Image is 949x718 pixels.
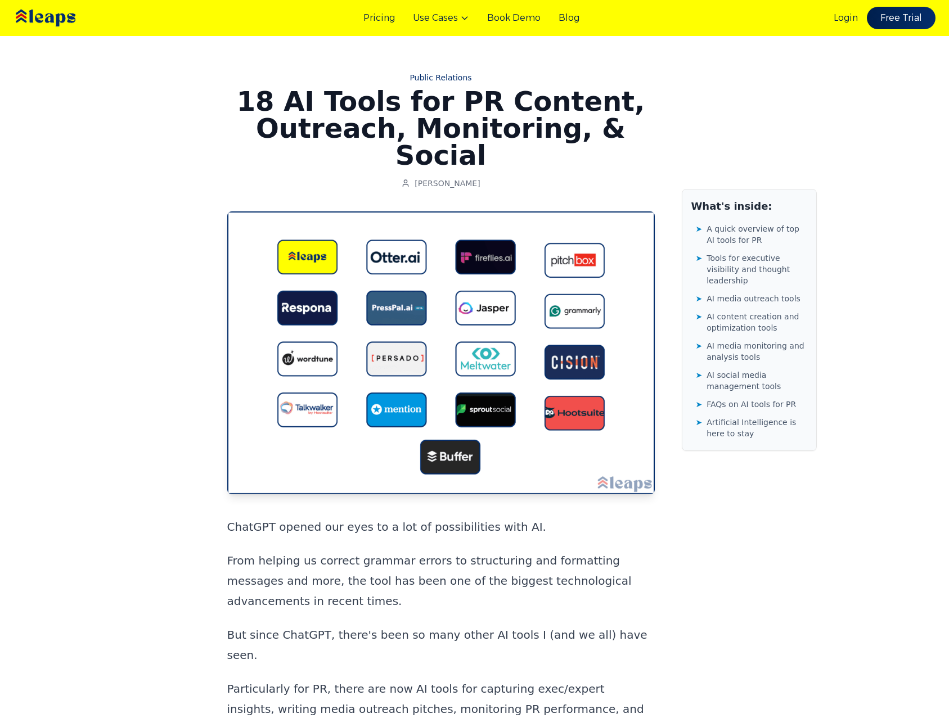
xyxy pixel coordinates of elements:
span: ➤ [696,417,703,428]
a: ➤FAQs on AI tools for PR [696,396,807,412]
span: Artificial Intelligence is here to stay [707,417,807,439]
img: Leaps Logo [14,2,109,34]
p: But since ChatGPT, there's been so many other AI tools I (and we all) have seen. [227,625,655,665]
h1: 18 AI Tools for PR Content, Outreach, Monitoring, & Social [227,88,655,169]
a: ➤Tools for executive visibility and thought leadership [696,250,807,288]
a: ➤AI media outreach tools [696,291,807,306]
a: Pricing [363,11,395,25]
a: ➤AI content creation and optimization tools [696,309,807,336]
span: [PERSON_NAME] [415,178,480,189]
span: ➤ [696,369,703,381]
span: ➤ [696,340,703,351]
span: Tools for executive visibility and thought leadership [707,252,807,286]
span: FAQs on AI tools for PR [707,399,796,410]
a: ➤AI media monitoring and analysis tools [696,338,807,365]
a: ➤Artificial Intelligence is here to stay [696,414,807,441]
span: ➤ [696,293,703,304]
span: AI media monitoring and analysis tools [707,340,807,363]
h2: What's inside: [691,198,807,214]
a: ➤AI social media management tools [696,367,807,394]
a: Free Trial [867,7,935,29]
a: Login [834,11,858,25]
span: ➤ [696,223,703,234]
a: Public Relations [227,72,655,83]
a: ➤A quick overview of top AI tools for PR [696,221,807,248]
span: A quick overview of top AI tools for PR [707,223,807,246]
span: ➤ [696,399,703,410]
a: Blog [559,11,579,25]
span: ➤ [696,252,703,264]
p: From helping us correct grammar errors to structuring and formatting messages and more, the tool ... [227,550,655,611]
span: AI media outreach tools [707,293,800,304]
span: AI content creation and optimization tools [707,311,807,333]
span: AI social media management tools [707,369,807,392]
img: AI-tools-for-PR [227,211,655,494]
span: ➤ [696,311,703,322]
p: ChatGPT opened our eyes to a lot of possibilities with AI. [227,517,655,537]
a: [PERSON_NAME] [401,178,480,189]
a: Book Demo [487,11,541,25]
button: Use Cases [413,11,469,25]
